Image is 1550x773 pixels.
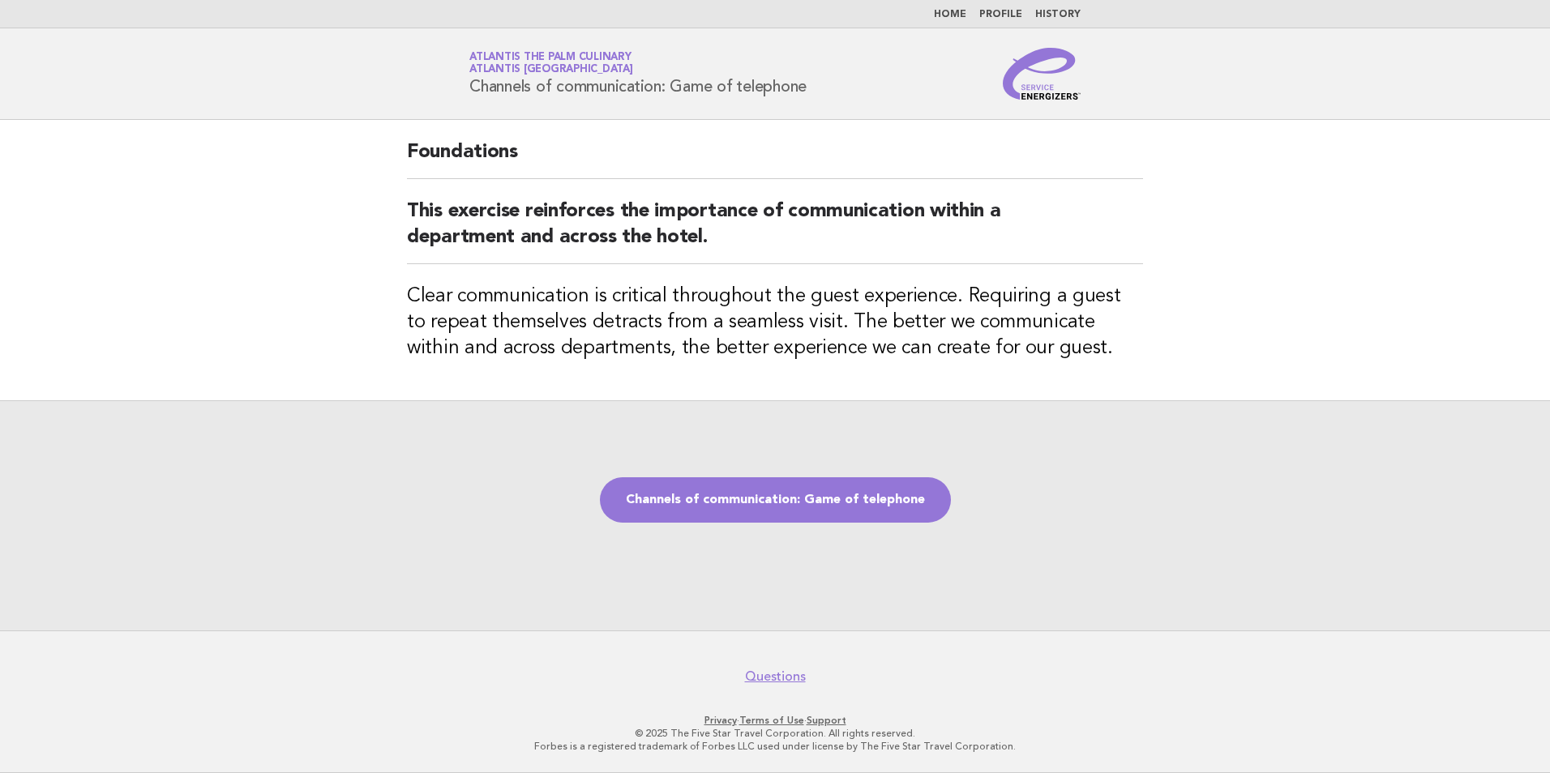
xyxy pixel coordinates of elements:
[407,199,1143,264] h2: This exercise reinforces the importance of communication within a department and across the hotel.
[469,53,807,95] h1: Channels of communication: Game of telephone
[469,65,633,75] span: Atlantis [GEOGRAPHIC_DATA]
[704,715,737,726] a: Privacy
[469,52,633,75] a: Atlantis The Palm CulinaryAtlantis [GEOGRAPHIC_DATA]
[1003,48,1081,100] img: Service Energizers
[407,284,1143,361] h3: Clear communication is critical throughout the guest experience. Requiring a guest to repeat them...
[279,727,1271,740] p: © 2025 The Five Star Travel Corporation. All rights reserved.
[279,714,1271,727] p: · ·
[739,715,804,726] a: Terms of Use
[745,668,806,685] a: Questions
[934,10,966,19] a: Home
[407,139,1143,179] h2: Foundations
[979,10,1022,19] a: Profile
[279,740,1271,753] p: Forbes is a registered trademark of Forbes LLC used under license by The Five Star Travel Corpora...
[807,715,846,726] a: Support
[600,477,951,523] a: Channels of communication: Game of telephone
[1035,10,1081,19] a: History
